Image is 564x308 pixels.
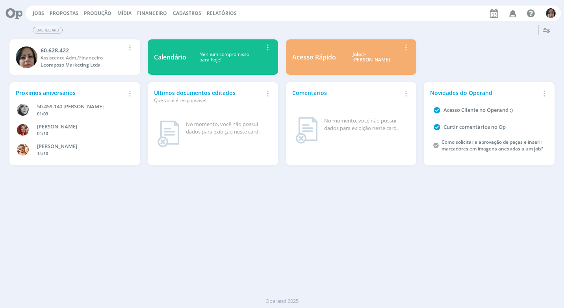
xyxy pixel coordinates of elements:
img: 6 [16,46,37,68]
a: Mídia [117,10,132,17]
button: Cadastros [171,10,204,17]
div: 60.628.422 [41,46,124,54]
div: VICTOR MIRON COUTO [37,143,125,150]
span: 14/10 [37,150,48,156]
div: Jobs > [PERSON_NAME] [342,52,401,63]
a: Jobs [33,10,44,17]
div: Últimos documentos editados [154,89,263,104]
img: dashboard_not_found.png [157,121,180,147]
a: Curtir comentários no Op [443,123,506,130]
a: Relatórios [207,10,237,17]
span: Cadastros [173,10,201,17]
a: Produção [84,10,111,17]
img: G [17,124,29,136]
img: 6 [546,8,556,18]
div: Novidades do Operand [430,89,539,97]
div: Que você é responsável [154,97,263,104]
img: dashboard_not_found.png [295,117,318,144]
button: Financeiro [135,10,169,17]
button: Propostas [47,10,81,17]
span: Financeiro [137,10,167,17]
div: Comentários [292,89,401,97]
div: No momento, você não possui dados para exibição neste card. [324,117,407,132]
div: Acesso Rápido [292,52,336,62]
button: Produção [82,10,114,17]
div: Próximos aniversários [16,89,124,97]
div: Assistente Adm./Financeiro [41,54,124,61]
a: 660.628.422Assistente Adm./FinanceiroLeoraposo Marketing Ltda. [9,39,140,75]
img: V [17,144,29,156]
div: GIOVANA DE OLIVEIRA PERSINOTI [37,123,125,131]
a: Como solicitar a aprovação de peças e inserir marcadores em imagens anexadas a um job? [442,139,543,152]
a: Propostas [50,10,78,17]
div: 50.459.140 JANAÍNA LUNA FERRO [37,103,125,111]
button: Relatórios [204,10,239,17]
button: Mídia [115,10,134,17]
img: J [17,104,29,116]
button: Jobs [30,10,46,17]
span: 01/09 [37,111,48,117]
span: Dashboard [33,27,63,33]
span: 04/10 [37,130,48,136]
div: Nenhum compromisso para hoje! [186,52,263,63]
div: Calendário [154,52,186,62]
button: 6 [545,6,556,20]
a: Acesso Cliente no Operand :) [443,106,513,113]
div: Leoraposo Marketing Ltda. [41,61,124,69]
div: No momento, você não possui dados para exibição neste card. [186,121,269,136]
